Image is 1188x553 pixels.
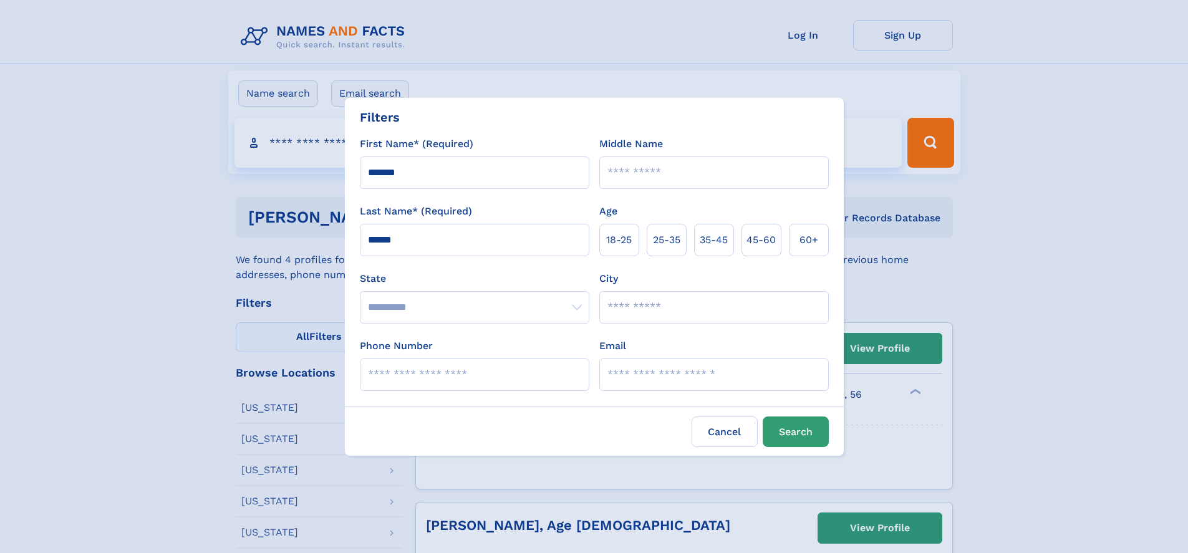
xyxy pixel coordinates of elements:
label: State [360,271,589,286]
span: 45‑60 [746,233,776,248]
span: 35‑45 [700,233,728,248]
div: Filters [360,108,400,127]
label: First Name* (Required) [360,137,473,151]
label: Cancel [692,416,758,447]
label: Middle Name [599,137,663,151]
label: Age [599,204,617,219]
span: 60+ [799,233,818,248]
span: 18‑25 [606,233,632,248]
label: Phone Number [360,339,433,353]
label: City [599,271,618,286]
button: Search [763,416,829,447]
label: Last Name* (Required) [360,204,472,219]
span: 25‑35 [653,233,680,248]
label: Email [599,339,626,353]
